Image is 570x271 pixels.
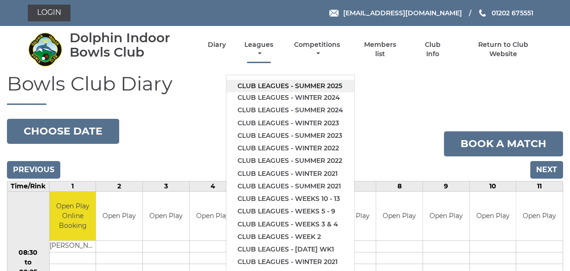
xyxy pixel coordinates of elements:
a: Competitions [292,40,343,58]
a: Club leagues - Weeks 3 & 4 [226,218,354,231]
a: Club leagues - Summer 2023 [226,129,354,142]
td: 4 [189,181,236,192]
h1: Bowls Club Diary [7,73,563,105]
a: Club leagues - Summer 2021 [226,180,354,193]
td: Open Play [470,192,516,240]
a: Leagues [242,40,275,58]
td: [PERSON_NAME] [50,240,96,252]
a: Club Info [418,40,448,58]
a: Club leagues - Week 2 [226,231,354,243]
td: Open Play [96,192,142,240]
a: Members list [359,40,401,58]
a: Club leagues - Weeks 10 - 13 [226,193,354,205]
a: Club leagues - Winter 2023 [226,117,354,129]
td: Open Play [190,192,236,240]
td: Open Play [143,192,189,240]
img: Dolphin Indoor Bowls Club [28,32,63,67]
a: Return to Club Website [464,40,542,58]
a: Book a match [444,131,563,156]
img: Email [329,10,339,17]
a: Login [28,5,70,21]
a: Diary [208,40,226,49]
img: Phone us [479,9,486,17]
td: 8 [376,181,423,192]
td: Open Play [376,192,423,240]
a: Club leagues - Summer 2022 [226,155,354,167]
a: Club leagues - Winter 2021 [226,168,354,180]
a: Club leagues - Weeks 5 - 9 [226,205,354,218]
a: Club leagues - Winter 2021 [226,256,354,268]
td: Open Play [423,192,469,240]
a: Club leagues - Summer 2024 [226,104,354,116]
a: Club leagues - Winter 2022 [226,142,354,155]
td: 11 [516,181,563,192]
div: Dolphin Indoor Bowls Club [70,31,192,59]
input: Next [530,161,563,179]
span: 01202 675551 [491,9,533,17]
a: Email [EMAIL_ADDRESS][DOMAIN_NAME] [329,8,461,18]
td: 9 [423,181,469,192]
button: Choose date [7,119,119,144]
input: Previous [7,161,60,179]
td: Open Play Online Booking [50,192,96,240]
td: Open Play [516,192,563,240]
td: Time/Rink [7,181,50,192]
td: 3 [143,181,190,192]
td: 10 [469,181,516,192]
td: 2 [96,181,143,192]
a: Club leagues - [DATE] wk1 [226,243,354,256]
span: [EMAIL_ADDRESS][DOMAIN_NAME] [343,9,461,17]
a: Phone us 01202 675551 [478,8,533,18]
td: 1 [49,181,96,192]
a: Club leagues - Winter 2024 [226,91,354,104]
a: Club leagues - Summer 2025 [226,80,354,92]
